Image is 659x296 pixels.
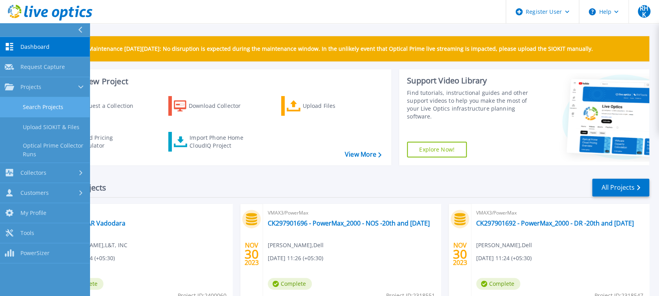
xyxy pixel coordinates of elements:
[78,98,141,114] div: Request a Collection
[77,134,140,150] div: Cloud Pricing Calculator
[268,209,436,217] span: VMAX3/PowerMax
[407,89,533,120] div: Find tutorials, instructional guides and other support videos to help you make the most of your L...
[189,98,252,114] div: Download Collector
[453,251,467,257] span: 30
[592,179,649,196] a: All Projects
[20,250,50,257] span: PowerSizer
[59,46,593,52] p: Scheduled Maintenance [DATE][DATE]: No disruption is expected during the maintenance window. In t...
[268,219,430,227] a: CK297901696 - PowerMax_2000 - NOS -20th and [DATE]
[268,254,323,263] span: [DATE] 11:26 (+05:30)
[20,229,34,237] span: Tools
[190,134,251,150] div: Import Phone Home CloudIQ Project
[20,189,49,196] span: Customers
[476,254,532,263] span: [DATE] 11:24 (+05:30)
[407,142,467,157] a: Explore Now!
[59,209,228,217] span: 3PAR
[476,241,532,250] span: [PERSON_NAME] , Dell
[302,98,365,114] div: Upload Files
[59,219,125,227] a: LTEHE 3PAR Vadodara
[407,76,533,86] div: Support Video Library
[56,132,144,152] a: Cloud Pricing Calculator
[268,278,312,290] span: Complete
[20,63,65,70] span: Request Capture
[476,278,520,290] span: Complete
[452,240,467,268] div: NOV 2023
[268,241,324,250] span: [PERSON_NAME] , Dell
[20,83,41,91] span: Projects
[20,43,50,50] span: Dashboard
[56,77,381,86] h3: Start a New Project
[345,151,381,158] a: View More
[168,96,256,116] a: Download Collector
[244,251,258,257] span: 30
[59,241,127,250] span: [PERSON_NAME] , L&T, INC
[20,169,46,176] span: Collectors
[476,219,634,227] a: CK297901692 - PowerMax_2000 - DR -20th and [DATE]
[476,209,644,217] span: VMAX3/PowerMax
[281,96,369,116] a: Upload Files
[244,240,259,268] div: NOV 2023
[20,209,46,216] span: My Profile
[56,96,144,116] a: Request a Collection
[638,5,650,18] span: RHK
